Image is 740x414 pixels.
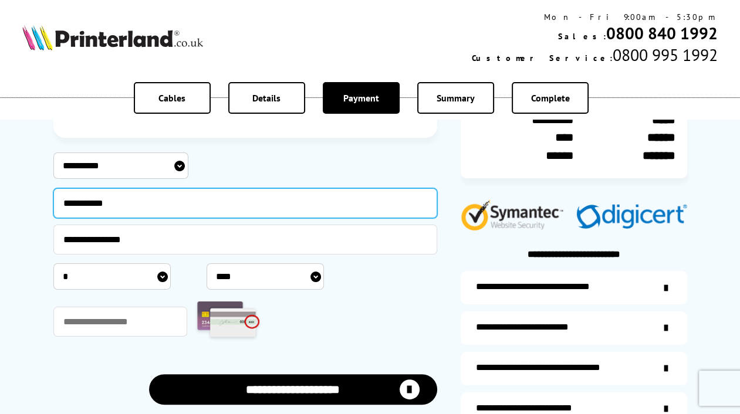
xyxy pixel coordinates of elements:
[472,12,718,22] div: Mon - Fri 9:00am - 5:30pm
[472,53,613,63] span: Customer Service:
[613,44,718,66] span: 0800 995 1992
[158,92,185,104] span: Cables
[461,352,687,385] a: additional-cables
[437,92,475,104] span: Summary
[343,92,379,104] span: Payment
[22,25,203,50] img: Printerland Logo
[531,92,570,104] span: Complete
[252,92,281,104] span: Details
[461,271,687,304] a: additional-ink
[461,311,687,345] a: items-arrive
[606,22,718,44] a: 0800 840 1992
[558,31,606,42] span: Sales:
